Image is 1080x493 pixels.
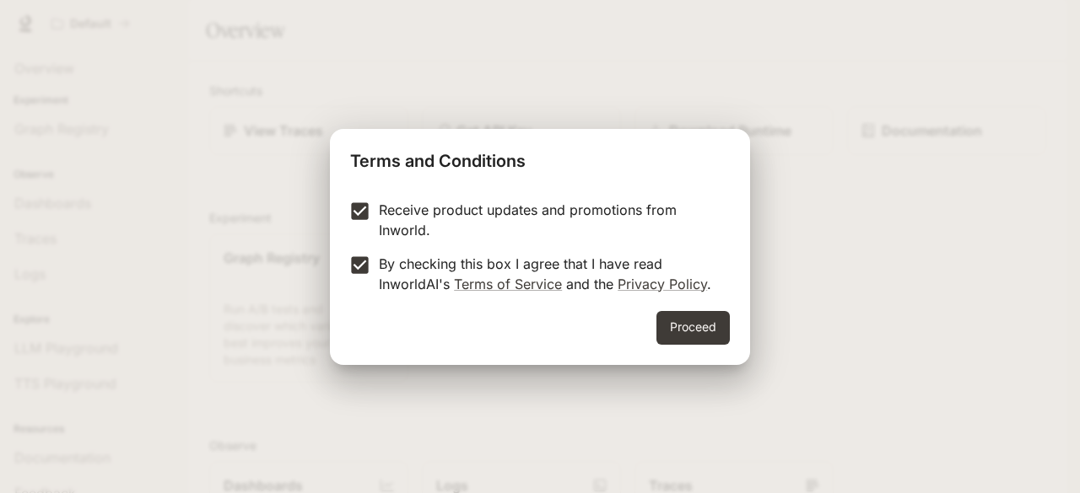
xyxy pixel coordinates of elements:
[656,311,730,345] button: Proceed
[454,276,562,292] a: Terms of Service
[379,200,716,240] p: Receive product updates and promotions from Inworld.
[379,254,716,294] p: By checking this box I agree that I have read InworldAI's and the .
[618,276,707,292] a: Privacy Policy
[330,129,750,186] h2: Terms and Conditions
